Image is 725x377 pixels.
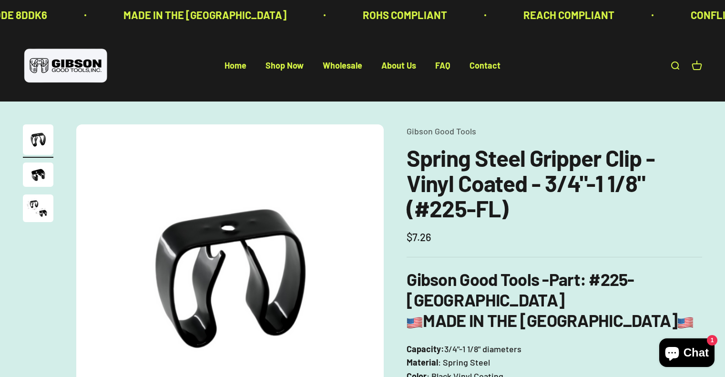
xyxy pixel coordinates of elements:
[656,338,717,369] inbox-online-store-chat: Shopify online store chat
[23,124,53,158] button: Go to item 1
[407,126,476,136] a: Gibson Good Tools
[407,357,438,367] strong: Material
[225,61,246,71] a: Home
[285,7,369,23] p: ROHS COMPLIANT
[407,229,431,245] sale-price: $7.26
[265,61,304,71] a: Shop Now
[23,124,53,155] img: Gripper clip, made & shipped from the USA!
[549,269,580,289] span: Part
[323,61,362,71] a: Wholesale
[407,344,444,354] strong: Capacity:
[435,61,450,71] a: FAQ
[407,269,634,310] strong: : #225-[GEOGRAPHIC_DATA]
[470,61,500,71] a: Contact
[23,163,53,187] img: close up of a spring steel gripper clip, tool clip, durable, secure holding, Excellent corrosion ...
[45,7,208,23] p: MADE IN THE [GEOGRAPHIC_DATA]
[438,356,490,369] span: : Spring Steel
[23,163,53,190] button: Go to item 2
[23,194,53,222] img: close up of a spring steel gripper clip, tool clip, durable, secure holding, Excellent corrosion ...
[407,145,702,221] h1: Spring Steel Gripper Clip - Vinyl Coated - 3/4"-1 1/8" (#225-FL)
[407,310,694,330] b: MADE IN THE [GEOGRAPHIC_DATA]
[381,61,416,71] a: About Us
[445,7,536,23] p: REACH COMPLIANT
[23,194,53,225] button: Go to item 3
[407,269,580,289] b: Gibson Good Tools -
